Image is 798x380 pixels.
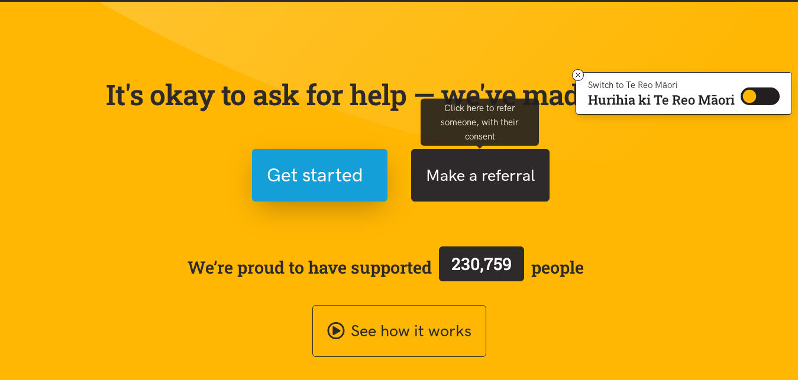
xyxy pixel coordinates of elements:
[104,77,695,112] p: It's okay to ask for help — we've made it easy!
[588,95,735,105] p: Hurihia ki Te Reo Māori
[188,244,584,290] span: We’re proud to have supported people
[588,82,735,89] p: Switch to Te Reo Māori
[432,244,531,290] a: 230,759
[411,149,550,202] button: Make a referral
[421,98,539,145] div: Click here to refer someone, with their consent
[312,305,486,358] a: See how it works
[267,160,363,190] span: Get started
[451,252,512,275] span: 230,759
[252,149,387,202] button: Get started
